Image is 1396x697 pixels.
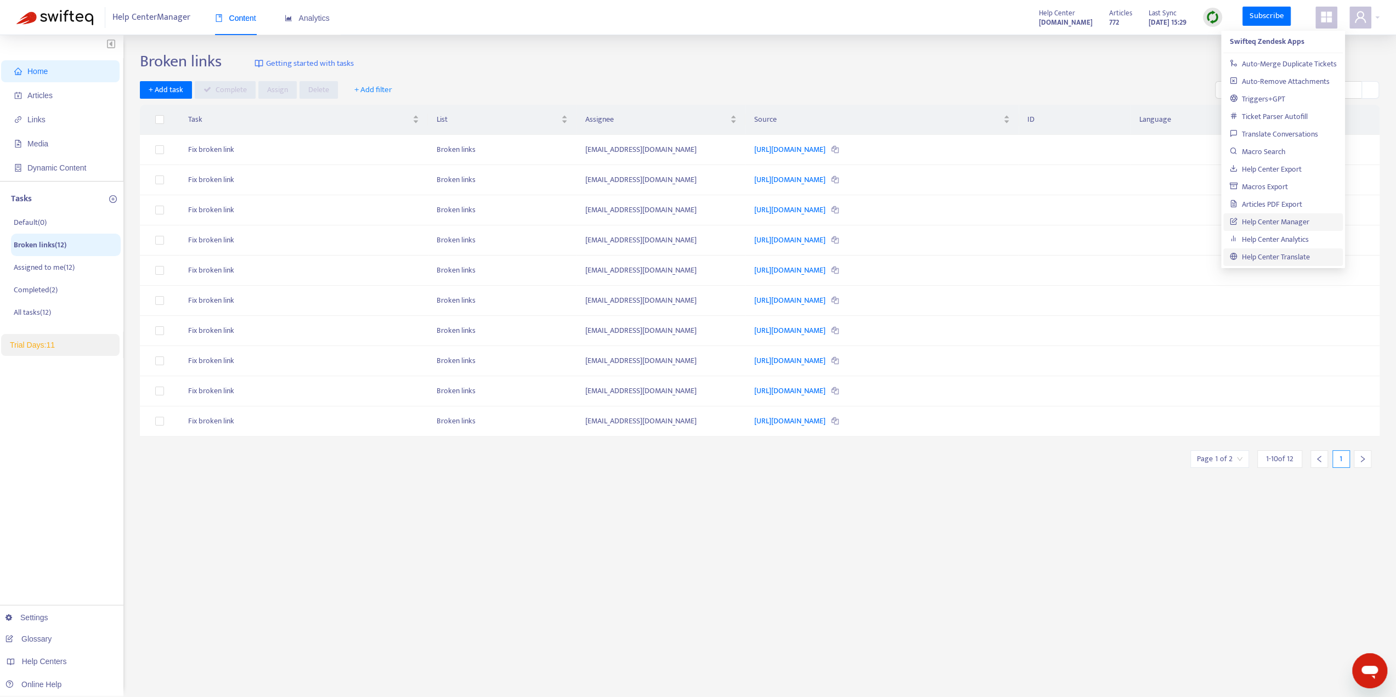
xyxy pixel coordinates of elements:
th: ID [1019,105,1131,135]
span: appstore [1320,10,1333,24]
td: [EMAIL_ADDRESS][DOMAIN_NAME] [577,316,745,346]
th: Task [179,105,427,135]
p: Completed ( 2 ) [14,284,58,296]
a: Ticket Parser Autofill [1230,110,1308,123]
span: file-image [14,140,22,148]
th: Language [1130,105,1262,135]
td: Fix broken link [179,165,427,195]
a: Auto-Remove Attachments [1230,75,1330,88]
a: [URL][DOMAIN_NAME] [754,354,827,367]
span: area-chart [285,14,292,22]
a: Settings [5,613,48,622]
td: Broken links [428,286,577,316]
iframe: Button to launch messaging window [1352,653,1387,688]
td: Fix broken link [179,195,427,225]
span: book [215,14,223,22]
span: Help Center [1039,7,1075,19]
td: Fix broken link [179,225,427,256]
a: [URL][DOMAIN_NAME] [754,415,827,427]
span: Articles [27,91,53,100]
span: Home [27,67,48,76]
a: Getting started with tasks [255,52,354,76]
a: Help Center Export [1230,163,1302,175]
a: Online Help [5,680,61,689]
a: Help Center Translate [1230,251,1310,263]
a: [DOMAIN_NAME] [1039,16,1093,29]
span: Help Center Manager [112,7,190,28]
td: Broken links [428,165,577,195]
td: Fix broken link [179,376,427,406]
span: Source [754,114,1001,126]
td: [EMAIL_ADDRESS][DOMAIN_NAME] [577,346,745,376]
a: [URL][DOMAIN_NAME] [754,324,827,337]
img: Swifteq [16,10,93,25]
strong: 772 [1109,16,1119,29]
td: Broken links [428,135,577,165]
th: Assignee [577,105,745,135]
span: user [1354,10,1367,24]
a: Subscribe [1242,7,1291,26]
span: container [14,164,22,172]
a: Glossary [5,634,52,643]
td: [EMAIL_ADDRESS][DOMAIN_NAME] [577,225,745,256]
p: Tasks [11,192,32,206]
td: Fix broken link [179,286,427,316]
a: [URL][DOMAIN_NAME] [754,234,827,246]
a: Macros Export [1230,180,1288,193]
a: Help Center Analytics [1230,233,1309,246]
span: Links [27,115,46,124]
span: Dynamic Content [27,163,86,172]
span: List [437,114,559,126]
span: left [1315,455,1323,463]
span: home [14,67,22,75]
button: Assign [258,81,297,99]
a: [URL][DOMAIN_NAME] [754,264,827,276]
img: image-link [255,59,263,68]
img: sync.dc5367851b00ba804db3.png [1206,10,1219,24]
a: Translate Conversations [1230,128,1318,140]
button: + Add task [140,81,192,99]
span: Content [215,14,256,22]
td: [EMAIL_ADDRESS][DOMAIN_NAME] [577,195,745,225]
p: All tasks ( 12 ) [14,307,51,318]
span: Task [188,114,410,126]
span: + Add task [149,84,183,96]
td: [EMAIL_ADDRESS][DOMAIN_NAME] [577,256,745,286]
td: Broken links [428,406,577,437]
strong: Swifteq Zendesk Apps [1230,35,1304,48]
span: Getting started with tasks [266,58,354,70]
span: Media [27,139,48,148]
td: Broken links [428,225,577,256]
a: [URL][DOMAIN_NAME] [754,384,827,397]
th: List [428,105,577,135]
td: [EMAIL_ADDRESS][DOMAIN_NAME] [577,406,745,437]
button: Delete [299,81,338,99]
th: Source [745,105,1019,135]
td: Broken links [428,195,577,225]
td: Fix broken link [179,256,427,286]
a: [URL][DOMAIN_NAME] [754,294,827,307]
td: Broken links [428,346,577,376]
span: account-book [14,92,22,99]
td: Broken links [428,316,577,346]
button: Complete [195,81,256,99]
h2: Broken links [140,52,222,71]
a: Help Center Manager [1230,216,1309,228]
td: Fix broken link [179,406,427,437]
td: Broken links [428,256,577,286]
span: plus-circle [109,195,117,203]
a: Articles PDF Export [1230,198,1302,211]
span: Last Sync [1149,7,1177,19]
span: Language [1139,114,1244,126]
span: + Add filter [354,83,392,97]
span: Help Centers [22,657,67,666]
p: Assigned to me ( 12 ) [14,262,75,273]
a: Triggers+GPT [1230,93,1285,105]
span: 1 - 10 of 12 [1266,453,1293,464]
td: [EMAIL_ADDRESS][DOMAIN_NAME] [577,165,745,195]
a: Macro Search [1230,145,1286,158]
button: + Add filter [346,81,400,99]
td: [EMAIL_ADDRESS][DOMAIN_NAME] [577,376,745,406]
td: Fix broken link [179,316,427,346]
